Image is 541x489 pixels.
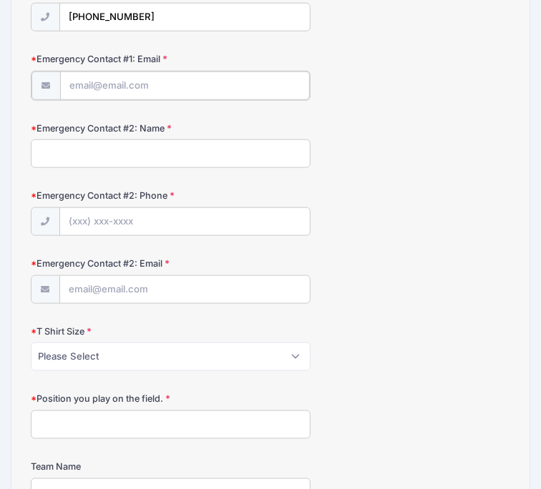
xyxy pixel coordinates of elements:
label: Emergency Contact #2: Phone [31,189,190,203]
input: email@email.com [59,275,311,304]
input: (xxx) xxx-xxxx [59,3,311,31]
input: email@email.com [60,71,310,100]
label: Position you play on the field. [31,392,190,406]
label: Team Name [31,460,190,474]
input: (xxx) xxx-xxxx [59,207,311,236]
label: Emergency Contact #2: Email [31,257,190,271]
label: T Shirt Size [31,325,190,339]
label: Emergency Contact #2: Name [31,122,190,136]
label: Emergency Contact #1: Email [31,53,190,66]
